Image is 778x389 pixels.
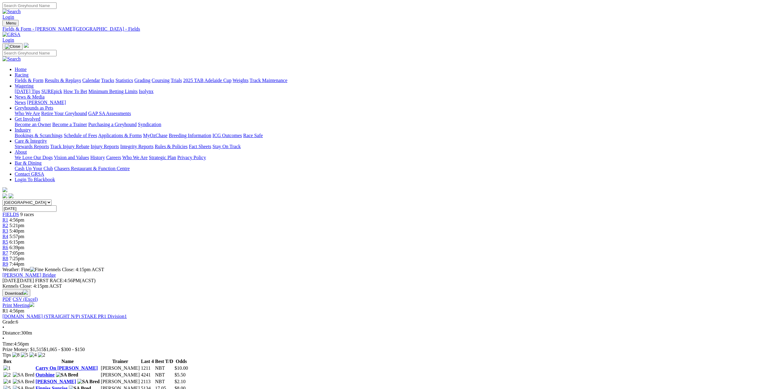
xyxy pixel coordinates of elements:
[77,379,100,384] img: SA Bred
[3,372,11,378] img: 2
[169,133,211,138] a: Breeding Information
[2,297,11,302] a: PDF
[101,372,140,378] td: [PERSON_NAME]
[15,171,44,177] a: Contact GRSA
[243,133,263,138] a: Race Safe
[2,250,8,256] a: R7
[116,78,133,83] a: Statistics
[155,358,174,365] th: Best T/D
[3,379,11,384] img: 4
[2,283,776,289] div: Kennels Close: 4:15pm ACST
[106,155,121,160] a: Careers
[15,122,776,127] div: Get Involved
[52,122,87,127] a: Become a Trainer
[5,44,20,49] img: Close
[174,358,188,365] th: Odds
[6,21,16,25] span: Menu
[9,245,24,250] span: 6:39pm
[2,272,56,278] a: [PERSON_NAME] Bridge
[9,223,24,228] span: 5:21pm
[23,290,28,295] img: download.svg
[45,267,104,272] span: Kennels Close: 4:15pm ACST
[2,319,776,325] div: 6
[183,78,231,83] a: 2025 TAB Adelaide Cup
[2,297,776,302] div: Download
[15,83,34,88] a: Wagering
[2,347,776,352] div: Prize Money: $1,515
[2,245,8,250] a: R6
[2,26,776,32] a: Fields & Form - [PERSON_NAME][GEOGRAPHIC_DATA] - Fields
[50,144,89,149] a: Track Injury Rebate
[250,78,287,83] a: Track Maintenance
[141,365,154,371] td: 1211
[15,166,776,171] div: Bar & Dining
[41,111,87,116] a: Retire Your Greyhound
[15,89,776,94] div: Wagering
[2,37,14,43] a: Login
[90,155,105,160] a: History
[2,336,4,341] span: •
[2,256,8,261] span: R8
[2,223,8,228] a: R2
[189,144,211,149] a: Fact Sheets
[3,359,12,364] span: Box
[38,352,45,358] img: 2
[2,278,18,283] span: [DATE]
[88,89,138,94] a: Minimum Betting Limits
[175,379,186,384] span: $2.10
[35,372,54,377] a: Outshine
[15,155,776,160] div: About
[2,212,19,217] span: FIELDS
[122,155,148,160] a: Who We Are
[15,177,55,182] a: Login To Blackbook
[135,78,150,83] a: Grading
[2,267,45,272] span: Weather: Fine
[9,193,13,198] img: twitter.svg
[9,256,24,261] span: 7:25pm
[155,372,174,378] td: NBT
[9,308,24,313] span: 4:56pm
[2,352,11,357] span: Tips
[9,217,24,223] span: 4:56pm
[15,67,27,72] a: Home
[64,133,97,138] a: Schedule of Fees
[15,144,49,149] a: Stewards Reports
[149,155,176,160] a: Strategic Plan
[2,217,8,223] a: R1
[155,379,174,385] td: NBT
[171,78,182,83] a: Trials
[2,239,8,245] a: R5
[9,239,24,245] span: 6:15pm
[15,78,776,83] div: Racing
[35,379,76,384] a: [PERSON_NAME]
[2,234,8,239] a: R4
[138,122,161,127] a: Syndication
[175,372,186,377] span: $5.50
[90,144,119,149] a: Injury Reports
[15,122,51,127] a: Become an Owner
[13,372,35,378] img: SA Bred
[15,160,42,166] a: Bar & Dining
[44,347,85,352] span: $1,065 - $300 - $150
[15,133,62,138] a: Bookings & Scratchings
[82,78,100,83] a: Calendar
[54,166,130,171] a: Chasers Restaurant & Function Centre
[29,302,34,307] img: printer.svg
[2,228,8,234] a: R3
[2,308,8,313] span: R1
[41,89,62,94] a: SUREpick
[141,372,154,378] td: 4241
[15,94,45,99] a: News & Media
[152,78,170,83] a: Coursing
[2,319,16,324] span: Grade:
[155,365,174,371] td: NBT
[15,72,28,77] a: Racing
[35,365,98,371] a: Carry On [PERSON_NAME]
[2,50,57,56] input: Search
